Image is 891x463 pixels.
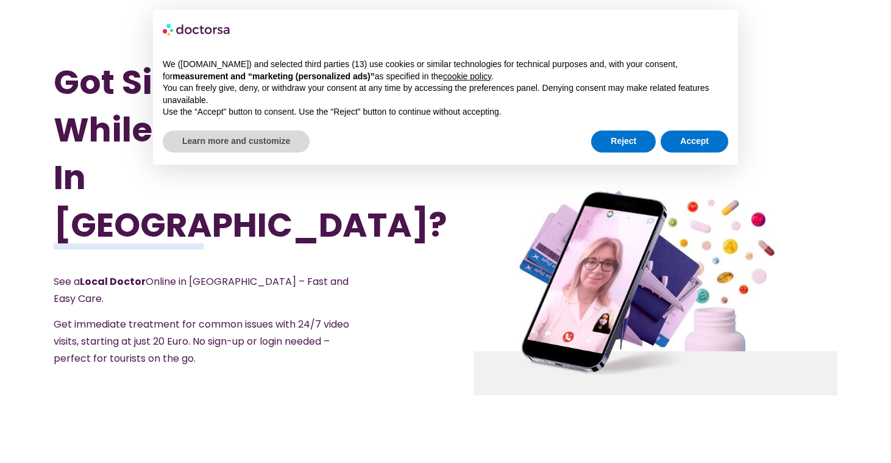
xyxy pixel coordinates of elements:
button: Learn more and customize [163,131,310,153]
strong: Local Doctor [80,275,146,289]
span: See a Online in [GEOGRAPHIC_DATA] – Fast and Easy Care. [54,275,349,306]
p: Use the “Accept” button to consent. Use the “Reject” button to continue without accepting. [163,106,728,118]
button: Reject [591,131,656,153]
p: We ([DOMAIN_NAME]) and selected third parties (13) use cookies or similar technologies for techni... [163,59,728,82]
h1: Got Sick While Traveling In [GEOGRAPHIC_DATA]? [54,59,387,249]
strong: measurement and “marketing (personalized ads)” [172,71,374,81]
span: Get immediate treatment for common issues with 24/7 video visits, starting at just 20 Euro. No si... [54,317,349,365]
a: cookie policy [443,71,491,81]
button: Accept [661,131,728,153]
img: logo [163,20,231,39]
p: You can freely give, deny, or withdraw your consent at any time by accessing the preferences pane... [163,82,728,106]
